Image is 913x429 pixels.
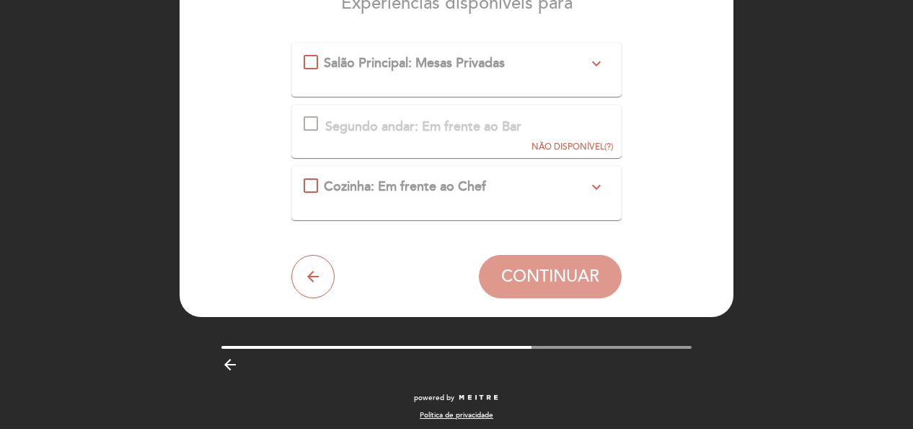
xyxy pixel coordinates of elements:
[479,255,622,298] button: CONTINUAR
[291,255,335,298] button: arrow_back
[324,55,505,71] span: Salão Principal: Mesas Privadas
[527,105,617,154] button: NÃO DISPONÍVEL(?)
[304,54,610,73] md-checkbox: Salão Principal: Mesas Privadas expand_more Servimos duas opções de menu de degustação.
[501,266,599,287] span: CONTINUAR
[325,118,521,136] div: Segundo andar: Em frente ao Bar
[588,178,605,196] i: expand_more
[588,55,605,72] i: expand_more
[532,141,613,153] div: (?)
[414,393,454,403] span: powered by
[304,268,322,285] i: arrow_back
[583,178,609,196] button: expand_more
[420,410,493,420] a: Política de privacidade
[414,393,499,403] a: powered by
[221,356,239,373] i: arrow_backward
[458,394,499,402] img: MEITRE
[532,142,604,152] span: NÃO DISPONÍVEL
[324,178,486,194] span: Cozinha: Em frente ao Chef
[304,178,610,196] md-checkbox: Cozinha: Em frente ao Chef expand_more Servimos duas opções de menu de degustação. Mesa com cadei...
[583,54,609,73] button: expand_more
